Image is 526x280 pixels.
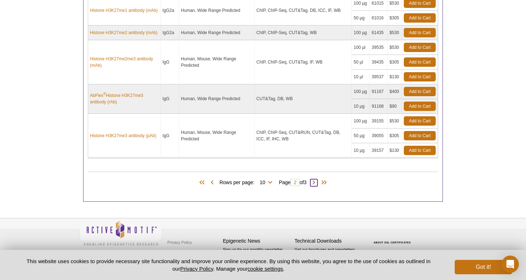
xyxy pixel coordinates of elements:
h4: Epigenetic News [223,238,291,244]
span: 3 [304,179,307,185]
td: $305 [388,11,402,25]
td: $530 [388,114,402,129]
td: 10 µg [352,99,370,114]
td: $305 [388,129,402,143]
td: 100 µg [352,84,370,99]
table: Click to Verify - This site chose Symantec SSL for secure e-commerce and confidential communicati... [366,231,420,247]
td: 50 µg [352,129,370,143]
button: Got it! [455,260,512,274]
a: AbFlex®Histone H3K27me3 antibody (rAb) [90,92,159,105]
p: Get our brochures and newsletters, or request them by mail. [295,247,363,265]
td: 100 µg [352,114,370,129]
td: 39537 [370,70,388,84]
h2: Products (28) [88,172,438,172]
a: Histone H3K27me3 antibody (pAb) [90,132,156,139]
span: First Page [198,179,209,186]
td: Human, Wide Range Predicted [179,84,255,114]
a: Add to Cart [404,28,436,37]
td: $130 [388,70,402,84]
a: Add to Cart [404,72,436,81]
span: Next Page [310,179,317,186]
a: Add to Cart [404,43,436,52]
td: $90 [388,99,402,114]
button: cookie settings [248,266,283,272]
td: $530 [388,40,402,55]
td: $530 [388,25,402,40]
span: Rows per page: [219,178,275,186]
td: 39055 [370,129,388,143]
span: Page of [275,179,310,186]
a: Terms & Conditions [166,248,203,258]
a: Add to Cart [404,102,436,111]
td: 10 µl [352,70,370,84]
td: IgG2a [161,25,180,40]
td: IgG [161,84,180,114]
td: 100 µg [352,25,370,40]
h4: Technical Downloads [295,238,363,244]
td: 10 µg [352,143,370,158]
td: $305 [388,55,402,70]
a: Add to Cart [404,146,436,155]
td: Human, Wide Range Predicted [179,25,255,40]
td: ChIP, ChIP-Seq, CUT&RUN, CUT&Tag, DB, ICC, IF, IHC, WB [255,114,352,158]
a: Add to Cart [404,57,436,67]
a: Add to Cart [404,13,436,23]
a: Histone H3K27me1 antibody (mAb) [90,7,158,14]
td: ChIP, ChIP-Seq, CUT&Tag, WB [255,25,352,40]
td: IgG [161,114,180,158]
td: IgG [161,40,180,84]
td: 39157 [370,143,388,158]
a: ABOUT SSL CERTIFICATES [374,241,411,244]
div: Open Intercom Messenger [502,256,519,273]
span: Previous Page [209,179,216,186]
td: 50 µl [352,55,370,70]
td: 39155 [370,114,388,129]
a: Histone H3K27me2 antibody (mAb) [90,29,158,36]
td: 39535 [370,40,388,55]
span: Last Page [317,179,328,186]
td: Human, Mouse, Wide Range Predicted [179,114,255,158]
td: $400 [388,84,402,99]
p: This website uses cookies to provide necessary site functionality and improve your online experie... [14,257,443,272]
td: 39435 [370,55,388,70]
td: 100 µl [352,40,370,55]
td: 61016 [370,11,388,25]
sup: ® [103,92,106,96]
a: Histone H3K27me2me3 antibody (mAb) [90,56,159,69]
td: 50 µg [352,11,370,25]
a: Privacy Policy [166,237,193,248]
td: CUT&Tag, DB, WB [255,84,352,114]
td: $130 [388,143,402,158]
a: Add to Cart [404,87,436,96]
p: Sign up for our monthly newsletter highlighting recent publications in the field of epigenetics. [223,247,291,271]
td: 91168 [370,99,388,114]
td: 61435 [370,25,388,40]
td: Human, Mouse, Wide Range Predicted [179,40,255,84]
td: ChIP, ChIP-Seq, CUT&Tag, IF, WB [255,40,352,84]
img: Active Motif, [80,218,162,247]
td: 91167 [370,84,388,99]
a: Add to Cart [404,116,436,126]
a: Privacy Policy [180,266,213,272]
a: Add to Cart [404,131,436,140]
